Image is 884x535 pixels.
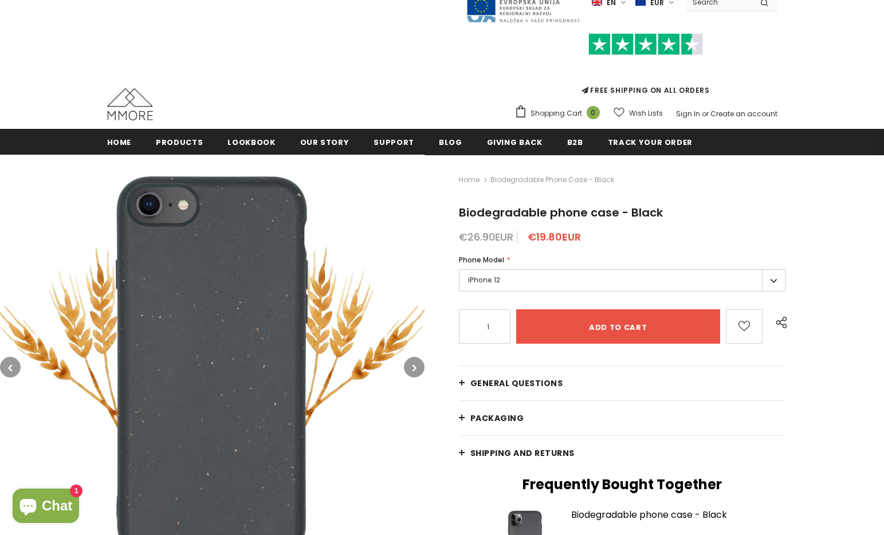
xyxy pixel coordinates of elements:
[514,105,606,122] a: Shopping Cart 0
[439,129,462,155] a: Blog
[227,129,275,155] a: Lookbook
[439,137,462,148] span: Blog
[588,33,703,56] img: Trust Pilot Stars
[571,510,786,530] a: Biodegradable phone case - Black
[459,255,504,265] span: Phone Model
[528,230,581,244] span: €19.80EUR
[514,38,777,95] span: FREE SHIPPING ON ALL ORDERS
[459,476,786,493] h2: Frequently Bought Together
[470,447,575,459] span: Shipping and returns
[567,137,583,148] span: B2B
[629,108,663,119] span: Wish Lists
[567,129,583,155] a: B2B
[608,129,693,155] a: Track your order
[531,108,582,119] span: Shopping Cart
[156,129,203,155] a: Products
[459,173,480,187] a: Home
[487,137,543,148] span: Giving back
[470,377,563,389] span: General Questions
[374,137,414,148] span: support
[459,436,786,470] a: Shipping and returns
[459,366,786,400] a: General Questions
[608,137,693,148] span: Track your order
[459,230,513,244] span: €26.90EUR
[702,109,709,119] span: or
[107,137,132,148] span: Home
[710,109,777,119] a: Create an account
[156,137,203,148] span: Products
[107,88,153,120] img: MMORE Cases
[459,204,663,221] span: Biodegradable phone case - Black
[587,106,600,119] span: 0
[374,129,414,155] a: support
[614,103,663,123] a: Wish Lists
[516,309,720,344] input: Add to cart
[514,55,777,85] iframe: Customer reviews powered by Trustpilot
[490,173,614,187] span: Biodegradable phone case - Black
[470,412,524,424] span: PACKAGING
[107,129,132,155] a: Home
[300,137,349,148] span: Our Story
[459,401,786,435] a: PACKAGING
[487,129,543,155] a: Giving back
[459,269,786,292] label: iPhone 12
[227,137,275,148] span: Lookbook
[300,129,349,155] a: Our Story
[9,489,82,526] inbox-online-store-chat: Shopify online store chat
[676,109,700,119] a: Sign In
